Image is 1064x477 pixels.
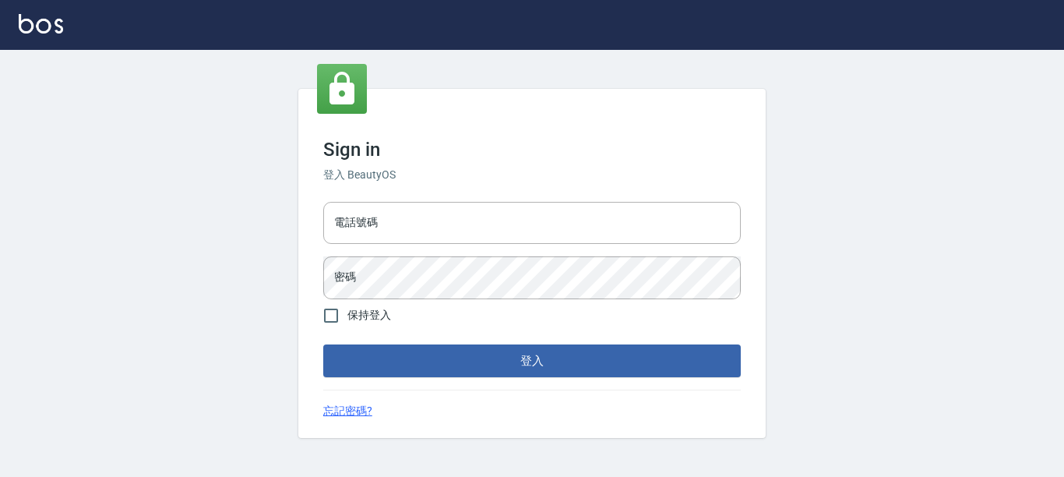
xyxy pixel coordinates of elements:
[323,139,741,161] h3: Sign in
[323,167,741,183] h6: 登入 BeautyOS
[323,344,741,377] button: 登入
[347,307,391,323] span: 保持登入
[323,403,372,419] a: 忘記密碼?
[19,14,63,34] img: Logo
